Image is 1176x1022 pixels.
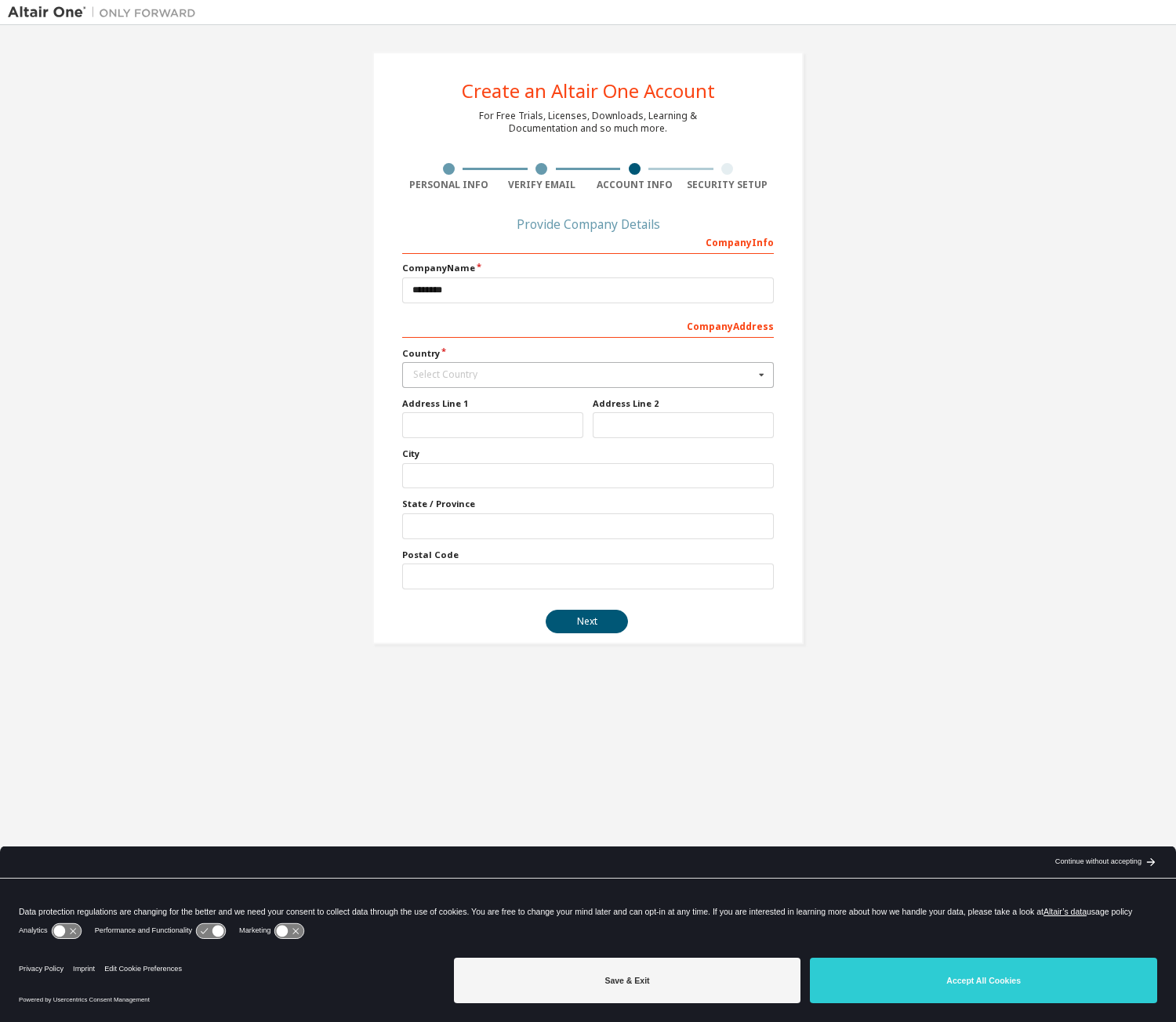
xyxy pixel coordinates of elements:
[413,370,754,379] div: Select Country
[681,179,775,191] div: Security Setup
[402,448,774,460] label: City
[402,219,774,229] div: Provide Company Details
[402,262,774,274] label: Company Name
[402,229,774,254] div: Company Info
[495,179,589,191] div: Verify Email
[588,179,681,191] div: Account Info
[462,82,715,100] div: Create an Altair One Account
[402,313,774,338] div: Company Address
[402,549,774,561] label: Postal Code
[402,397,583,410] label: Address Line 1
[402,179,495,191] div: Personal Info
[402,347,774,360] label: Country
[8,5,204,20] img: Altair One
[546,610,628,633] button: Next
[402,498,774,510] label: State / Province
[593,397,774,410] label: Address Line 2
[479,110,697,135] div: For Free Trials, Licenses, Downloads, Learning & Documentation and so much more.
